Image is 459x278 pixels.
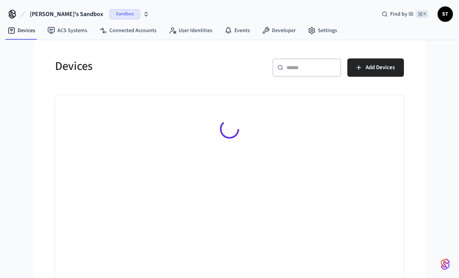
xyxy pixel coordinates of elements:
a: Devices [2,24,41,37]
a: User Identities [163,24,218,37]
span: Find by ID [390,10,413,18]
div: Find by ID⌘ K [376,7,435,21]
span: Sandbox [109,9,140,19]
h5: Devices [55,58,225,74]
a: ACS Systems [41,24,93,37]
a: Developer [256,24,302,37]
button: ST [438,6,453,22]
a: Settings [302,24,343,37]
a: Connected Accounts [93,24,163,37]
span: [PERSON_NAME]'s Sandbox [30,10,103,19]
span: ST [438,7,452,21]
span: Add Devices [366,63,395,73]
a: Events [218,24,256,37]
span: ⌘ K [416,10,428,18]
img: SeamLogoGradient.69752ec5.svg [441,258,450,270]
button: Add Devices [347,58,404,77]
